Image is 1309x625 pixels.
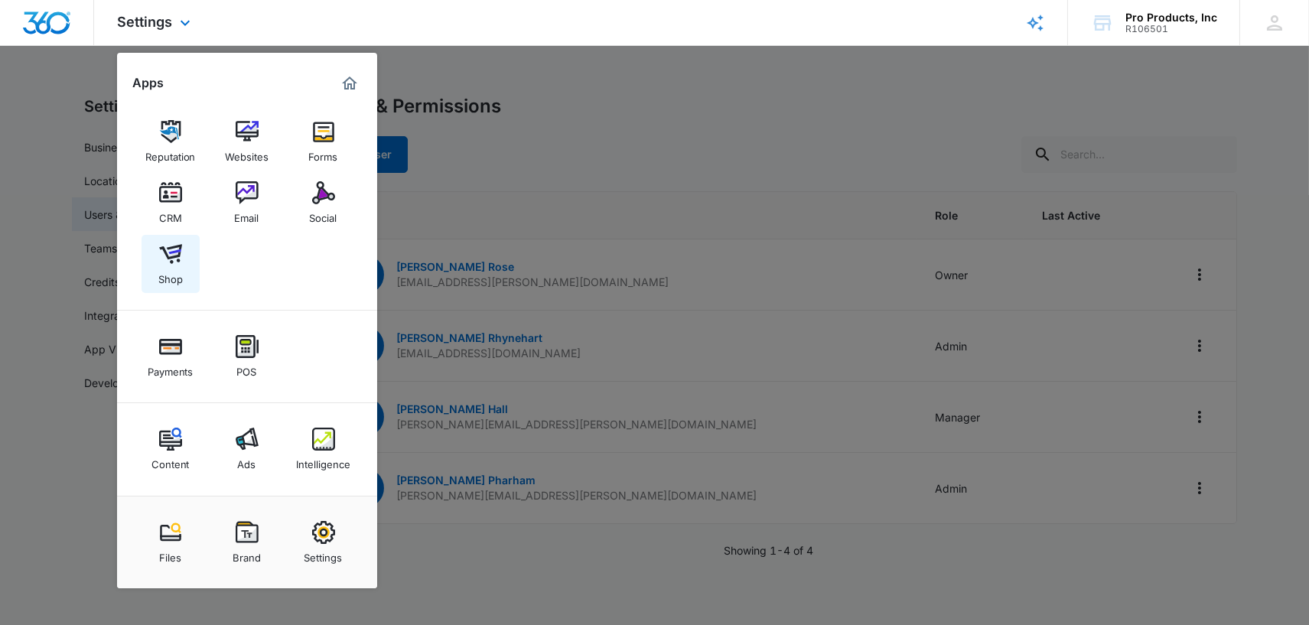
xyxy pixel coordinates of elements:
[309,143,338,163] div: Forms
[132,76,164,90] h2: Apps
[235,204,259,224] div: Email
[218,513,276,571] a: Brand
[117,14,172,30] span: Settings
[158,265,183,285] div: Shop
[225,143,269,163] div: Websites
[151,451,190,470] div: Content
[159,204,182,224] div: CRM
[296,451,350,470] div: Intelligence
[148,358,194,378] div: Payments
[304,544,343,564] div: Settings
[237,358,257,378] div: POS
[295,420,353,478] a: Intelligence
[238,451,256,470] div: Ads
[142,174,200,232] a: CRM
[310,204,337,224] div: Social
[159,544,181,564] div: Files
[295,174,353,232] a: Social
[142,112,200,171] a: Reputation
[142,420,200,478] a: Content
[142,513,200,571] a: Files
[218,327,276,386] a: POS
[1125,24,1217,34] div: account id
[1125,11,1217,24] div: account name
[142,235,200,293] a: Shop
[218,174,276,232] a: Email
[295,112,353,171] a: Forms
[233,544,261,564] div: Brand
[337,71,362,96] a: Marketing 360® Dashboard
[145,143,196,163] div: Reputation
[218,112,276,171] a: Websites
[218,420,276,478] a: Ads
[295,513,353,571] a: Settings
[142,327,200,386] a: Payments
